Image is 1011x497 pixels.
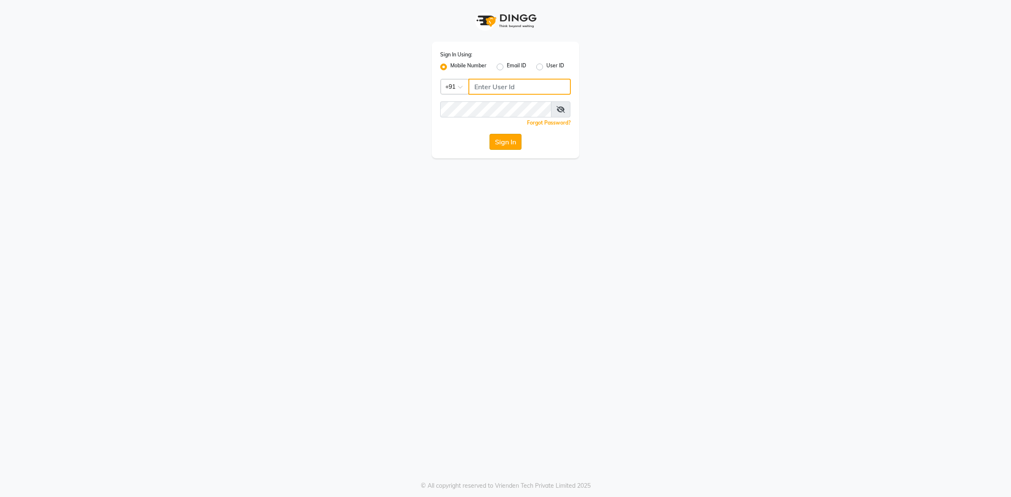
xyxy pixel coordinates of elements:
button: Sign In [489,134,522,150]
label: Mobile Number [450,62,487,72]
img: logo1.svg [472,8,539,33]
label: Email ID [507,62,526,72]
input: Username [468,79,571,95]
a: Forgot Password? [527,120,571,126]
label: Sign In Using: [440,51,472,58]
input: Username [440,101,551,117]
label: User ID [546,62,564,72]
